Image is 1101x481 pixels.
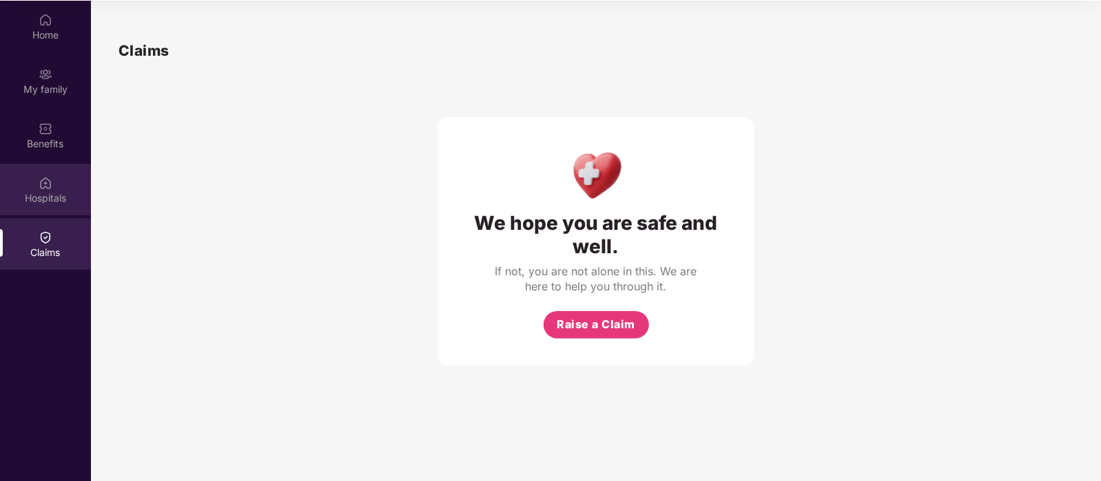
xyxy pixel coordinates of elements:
button: Raise a Claim [544,311,649,339]
span: Raise a Claim [557,316,635,333]
img: svg+xml;base64,PHN2ZyBpZD0iSG9tZSIgeG1sbnM9Imh0dHA6Ly93d3cudzMub3JnLzIwMDAvc3ZnIiB3aWR0aD0iMjAiIG... [39,13,52,27]
img: Health Care [566,145,626,204]
h1: Claims [119,39,169,62]
div: We hope you are safe and well. [465,211,727,258]
img: svg+xml;base64,PHN2ZyBpZD0iQmVuZWZpdHMiIHhtbG5zPSJodHRwOi8vd3d3LnczLm9yZy8yMDAwL3N2ZyIgd2lkdGg9Ij... [39,122,52,136]
div: If not, you are not alone in this. We are here to help you through it. [493,264,699,294]
img: svg+xml;base64,PHN2ZyBpZD0iQ2xhaW0iIHhtbG5zPSJodHRwOi8vd3d3LnczLm9yZy8yMDAwL3N2ZyIgd2lkdGg9IjIwIi... [39,231,52,244]
img: svg+xml;base64,PHN2ZyB3aWR0aD0iMjAiIGhlaWdodD0iMjAiIHZpZXdCb3g9IjAgMCAyMCAyMCIgZmlsbD0ibm9uZSIgeG... [39,67,52,81]
img: svg+xml;base64,PHN2ZyBpZD0iSG9zcGl0YWxzIiB4bWxucz0iaHR0cDovL3d3dy53My5vcmcvMjAwMC9zdmciIHdpZHRoPS... [39,176,52,190]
